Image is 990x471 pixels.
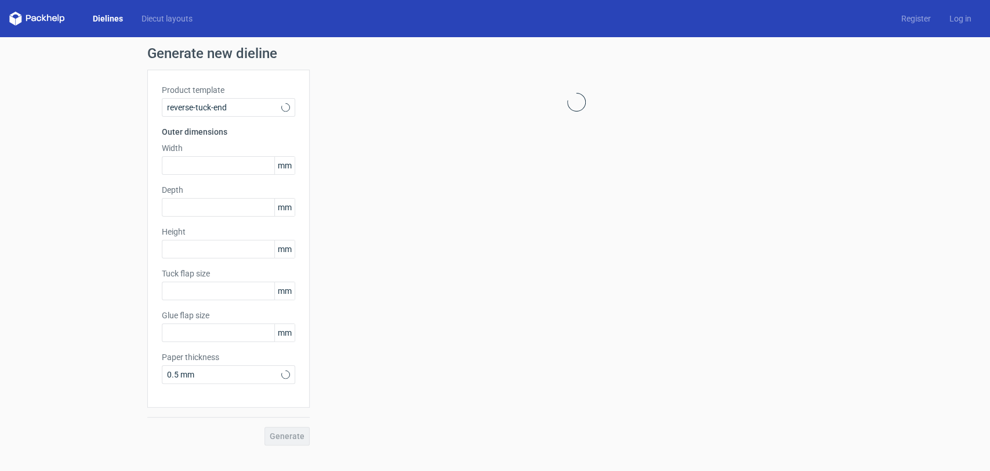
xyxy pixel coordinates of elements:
label: Depth [162,184,295,196]
span: mm [274,282,295,300]
span: mm [274,199,295,216]
h3: Outer dimensions [162,126,295,138]
span: mm [274,157,295,174]
a: Log in [940,13,981,24]
span: reverse-tuck-end [167,102,281,113]
a: Dielines [84,13,132,24]
label: Width [162,142,295,154]
span: mm [274,240,295,258]
a: Diecut layouts [132,13,202,24]
label: Height [162,226,295,238]
label: Paper thickness [162,351,295,363]
label: Glue flap size [162,310,295,321]
span: mm [274,324,295,341]
label: Tuck flap size [162,268,295,279]
label: Product template [162,84,295,96]
span: 0.5 mm [167,369,281,380]
a: Register [892,13,940,24]
h1: Generate new dieline [147,46,843,60]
